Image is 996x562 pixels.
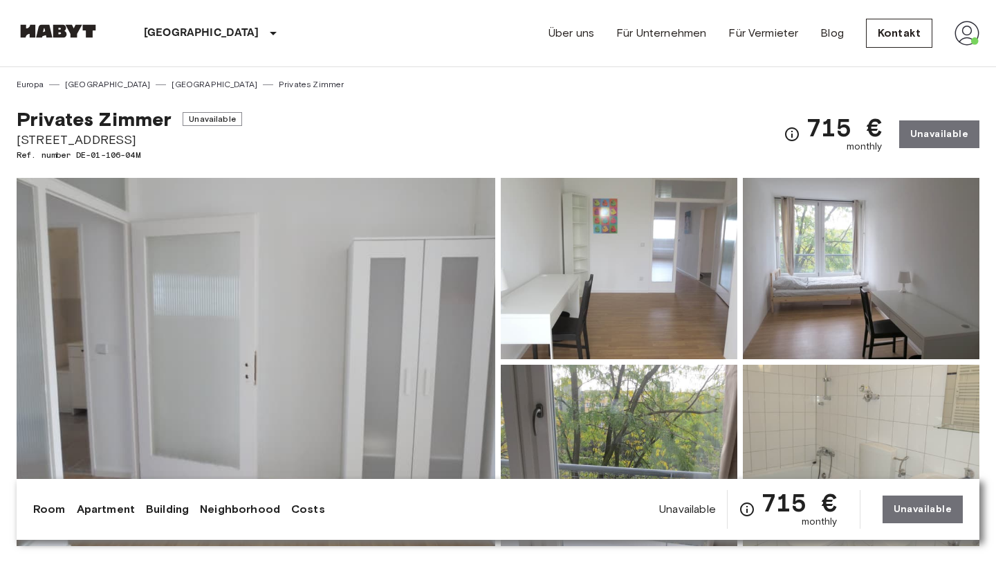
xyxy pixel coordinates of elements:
span: 715 € [806,115,883,140]
a: [GEOGRAPHIC_DATA] [65,78,151,91]
a: Apartment [77,501,135,518]
span: monthly [847,140,883,154]
a: Blog [820,25,844,42]
img: Habyt [17,24,100,38]
img: Picture of unit DE-01-106-04M [743,365,979,546]
svg: Check cost overview for full price breakdown. Please note that discounts apply to new joiners onl... [784,126,800,143]
span: Unavailable [659,502,716,517]
a: Privates Zimmer [279,78,344,91]
span: Privates Zimmer [17,107,172,131]
a: Neighborhood [200,501,280,518]
img: Picture of unit DE-01-106-04M [501,178,737,359]
a: Für Vermieter [728,25,798,42]
img: avatar [954,21,979,46]
span: monthly [802,515,838,529]
a: Costs [291,501,325,518]
img: Marketing picture of unit DE-01-106-04M [17,178,495,546]
a: [GEOGRAPHIC_DATA] [172,78,257,91]
img: Picture of unit DE-01-106-04M [501,365,737,546]
a: Kontakt [866,19,932,48]
a: Für Unternehmen [616,25,706,42]
span: Ref. number DE-01-106-04M [17,149,242,161]
img: Picture of unit DE-01-106-04M [743,178,979,359]
svg: Check cost overview for full price breakdown. Please note that discounts apply to new joiners onl... [739,501,755,518]
span: 715 € [761,490,838,515]
a: Room [33,501,66,518]
p: [GEOGRAPHIC_DATA] [144,25,259,42]
a: Über uns [548,25,594,42]
span: Unavailable [183,112,242,126]
span: [STREET_ADDRESS] [17,131,242,149]
a: Europa [17,78,44,91]
a: Building [146,501,189,518]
